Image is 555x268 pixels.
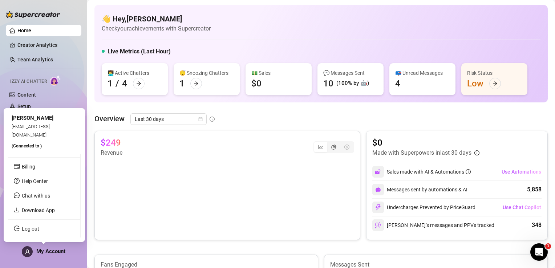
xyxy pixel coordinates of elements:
span: [EMAIL_ADDRESS][DOMAIN_NAME] [12,124,50,137]
div: 1 [179,78,185,89]
li: Billing [8,161,80,172]
span: My Account [36,248,65,255]
div: 4 [395,78,400,89]
div: $0 [251,78,262,89]
span: info-circle [210,117,215,122]
span: info-circle [466,169,471,174]
a: Creator Analytics [17,39,76,51]
div: Undercharges Prevented by PriceGuard [372,202,475,213]
span: 1 [545,243,551,249]
h4: 👋 Hey, [PERSON_NAME] [102,14,211,24]
div: Messages sent by automations & AI [372,184,467,195]
span: message [14,192,20,198]
div: 5,858 [527,185,542,194]
img: svg%3e [375,168,381,175]
span: line-chart [318,145,323,150]
a: Log out [22,226,39,232]
span: Use Automations [502,169,541,175]
img: AI Chatter [50,75,61,86]
img: svg%3e [375,204,381,211]
div: 4 [122,78,127,89]
a: Billing [22,164,35,170]
div: 348 [532,221,542,230]
div: 1 [108,78,113,89]
div: 📪 Unread Messages [395,69,450,77]
span: Izzy AI Chatter [10,78,47,85]
span: Use Chat Copilot [503,204,541,210]
div: 😴 Snoozing Chatters [179,69,234,77]
div: 👩‍💻 Active Chatters [108,69,162,77]
span: dollar-circle [344,145,349,150]
iframe: Intercom live chat [530,243,548,261]
article: $0 [372,137,479,149]
a: Content [17,92,36,98]
li: Log out [8,223,80,235]
button: Use Chat Copilot [502,202,542,213]
span: (Connected to ) [12,143,42,149]
div: [PERSON_NAME]’s messages and PPVs tracked [372,219,494,231]
div: 💬 Messages Sent [323,69,378,77]
a: Help Center [22,178,48,184]
span: arrow-right [493,81,498,86]
a: Setup [17,103,31,109]
div: Sales made with AI & Automations [387,168,471,176]
button: Use Automations [501,166,542,178]
img: logo-BBDzfeDw.svg [6,11,60,18]
span: arrow-right [194,81,199,86]
span: calendar [198,117,203,121]
article: $249 [101,137,121,149]
div: 10 [323,78,333,89]
img: svg%3e [375,222,381,228]
div: segmented control [313,141,354,153]
article: Check your achievements with Supercreator [102,24,211,33]
article: Revenue [101,149,122,157]
a: Home [17,28,31,33]
div: Risk Status [467,69,522,77]
span: user [25,249,30,255]
h5: Live Metrics (Last Hour) [108,47,171,56]
article: Overview [94,113,125,124]
div: 💵 Sales [251,69,306,77]
a: Download App [22,207,55,213]
img: svg%3e [375,187,381,192]
div: (100% by 🤖) [336,79,369,88]
span: Chat with us [22,193,50,199]
a: Team Analytics [17,57,53,62]
span: pie-chart [331,145,336,150]
span: [PERSON_NAME] [12,115,53,121]
span: info-circle [474,150,479,155]
article: Made with Superpowers in last 30 days [372,149,471,157]
span: arrow-right [136,81,141,86]
span: Last 30 days [135,114,202,125]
